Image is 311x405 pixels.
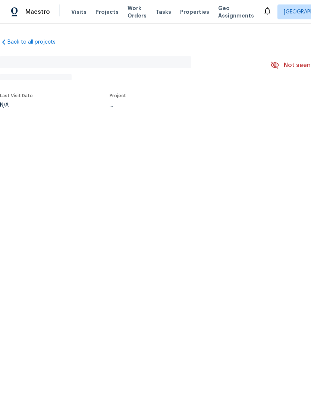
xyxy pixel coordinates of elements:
[155,9,171,15] span: Tasks
[128,4,147,19] span: Work Orders
[218,4,254,19] span: Geo Assignments
[180,8,209,16] span: Properties
[25,8,50,16] span: Maestro
[95,8,119,16] span: Projects
[71,8,87,16] span: Visits
[110,94,126,98] span: Project
[110,102,253,108] div: ...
